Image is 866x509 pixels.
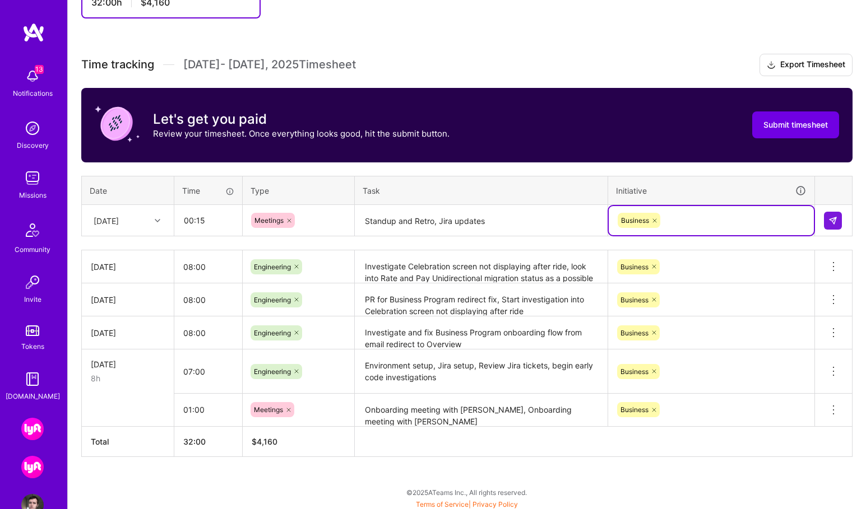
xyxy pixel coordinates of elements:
[91,327,165,339] div: [DATE]
[473,500,518,508] a: Privacy Policy
[155,218,160,223] i: icon Chevron
[824,212,843,230] div: null
[175,206,242,235] input: HH:MM
[620,405,649,414] span: Business
[21,167,44,189] img: teamwork
[254,296,291,304] span: Engineering
[22,22,45,43] img: logo
[91,358,165,370] div: [DATE]
[94,214,119,226] div: [DATE]
[243,176,355,205] th: Type
[35,65,44,74] span: 13
[620,367,649,376] span: Business
[15,244,50,255] div: Community
[21,117,44,139] img: discovery
[21,456,44,478] img: Lyft: Android Business Travel Rewards & Accessibility
[153,111,450,128] h3: Let's get you paid
[6,390,60,402] div: [DOMAIN_NAME]
[416,500,469,508] a: Terms of Service
[620,263,649,271] span: Business
[174,252,242,282] input: HH:MM
[416,500,518,508] span: |
[174,357,242,386] input: HH:MM
[21,340,44,352] div: Tokens
[828,216,837,225] img: Submit
[91,294,165,306] div: [DATE]
[174,395,242,424] input: HH:MM
[174,285,242,315] input: HH:MM
[21,271,44,293] img: Invite
[254,405,283,414] span: Meetings
[91,372,165,384] div: 8h
[82,176,174,205] th: Date
[95,101,140,146] img: coin
[356,395,606,426] textarea: Onboarding meeting with [PERSON_NAME], Onboarding meeting with [PERSON_NAME]
[616,184,807,197] div: Initiative
[81,58,154,72] span: Time tracking
[620,296,649,304] span: Business
[752,111,839,138] button: Submit timesheet
[18,418,47,440] a: Lyft : Lyft Media
[621,216,649,225] span: Business
[760,54,853,76] button: Export Timesheet
[254,216,284,225] span: Meetings
[174,426,243,456] th: 32:00
[17,139,49,151] div: Discovery
[67,478,866,506] div: © 2025 ATeams Inc., All rights reserved.
[153,128,450,139] p: Review your timesheet. Once everything looks good, hit the submit button.
[356,284,606,315] textarea: PR for Business Program redirect fix, Start investigation into Celebration screen not displaying ...
[21,65,44,87] img: bell
[21,368,44,390] img: guide book
[767,59,776,71] i: icon Download
[24,293,41,305] div: Invite
[174,318,242,348] input: HH:MM
[82,426,174,456] th: Total
[13,87,53,99] div: Notifications
[763,119,828,130] span: Submit timesheet
[254,367,291,376] span: Engineering
[183,58,356,72] span: [DATE] - [DATE] , 2025 Timesheet
[620,329,649,337] span: Business
[18,456,47,478] a: Lyft: Android Business Travel Rewards & Accessibility
[19,217,46,244] img: Community
[254,329,291,337] span: Engineering
[356,206,606,236] textarea: Standup and Retro, Jira updates
[19,189,47,201] div: Missions
[356,351,606,393] textarea: Environment setup, Jira setup, Review Jira tickets, begin early code investigations
[26,325,39,336] img: tokens
[252,437,277,446] span: $ 4,160
[182,185,234,197] div: Time
[254,263,291,271] span: Engineering
[356,251,606,282] textarea: Investigate Celebration screen not displaying after ride, look into Rate and Pay Unidirectional m...
[356,317,606,348] textarea: Investigate and fix Business Program onboarding flow from email redirect to Overview
[91,261,165,273] div: [DATE]
[355,176,608,205] th: Task
[21,418,44,440] img: Lyft : Lyft Media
